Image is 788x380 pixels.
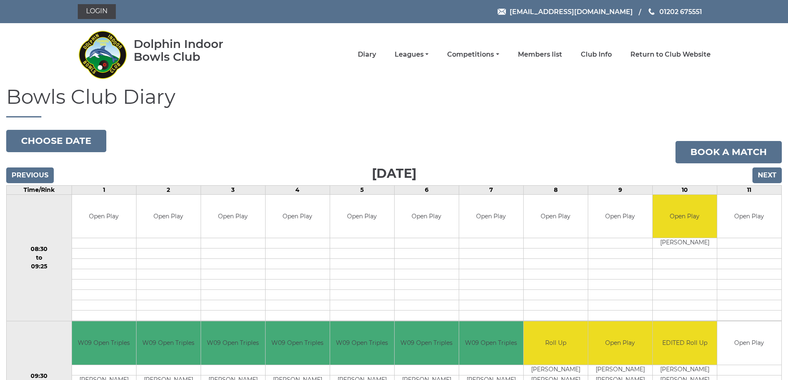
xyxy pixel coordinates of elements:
a: Phone us 01202 675551 [647,7,702,17]
td: 8 [523,185,588,194]
a: Leagues [395,50,429,59]
button: Choose date [6,130,106,152]
td: Roll Up [524,321,588,365]
td: [PERSON_NAME] [524,365,588,375]
td: 4 [265,185,330,194]
td: Open Play [395,195,459,238]
td: 5 [330,185,394,194]
td: 08:30 to 09:25 [7,194,72,321]
a: Club Info [581,50,612,59]
input: Next [752,167,782,183]
div: Dolphin Indoor Bowls Club [134,38,250,63]
img: Dolphin Indoor Bowls Club [78,26,127,84]
td: 7 [459,185,523,194]
td: Open Play [266,195,330,238]
a: Competitions [447,50,499,59]
td: Open Play [201,195,265,238]
td: 3 [201,185,265,194]
a: Return to Club Website [630,50,711,59]
td: Open Play [588,321,652,365]
td: W09 Open Triples [266,321,330,365]
a: Login [78,4,116,19]
a: Diary [358,50,376,59]
td: Open Play [459,195,523,238]
img: Phone us [649,8,654,15]
td: Open Play [653,195,717,238]
td: W09 Open Triples [395,321,459,365]
a: Members list [518,50,562,59]
span: [EMAIL_ADDRESS][DOMAIN_NAME] [510,7,633,15]
td: [PERSON_NAME] [653,238,717,249]
a: Email [EMAIL_ADDRESS][DOMAIN_NAME] [498,7,633,17]
td: EDITED Roll Up [653,321,717,365]
h1: Bowls Club Diary [6,86,782,117]
td: 6 [394,185,459,194]
td: W09 Open Triples [137,321,201,365]
td: 11 [717,185,781,194]
td: Open Play [137,195,201,238]
td: W09 Open Triples [459,321,523,365]
td: W09 Open Triples [201,321,265,365]
td: Open Play [72,195,136,238]
td: Open Play [330,195,394,238]
input: Previous [6,167,54,183]
td: Open Play [717,195,781,238]
td: 9 [588,185,652,194]
td: W09 Open Triples [330,321,394,365]
td: 10 [652,185,717,194]
td: [PERSON_NAME] [653,365,717,375]
td: 2 [136,185,201,194]
td: [PERSON_NAME] [588,365,652,375]
td: 1 [72,185,136,194]
span: 01202 675551 [659,7,702,15]
a: Book a match [675,141,782,163]
td: Time/Rink [7,185,72,194]
td: Open Play [588,195,652,238]
td: W09 Open Triples [72,321,136,365]
td: Open Play [717,321,781,365]
img: Email [498,9,506,15]
td: Open Play [524,195,588,238]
